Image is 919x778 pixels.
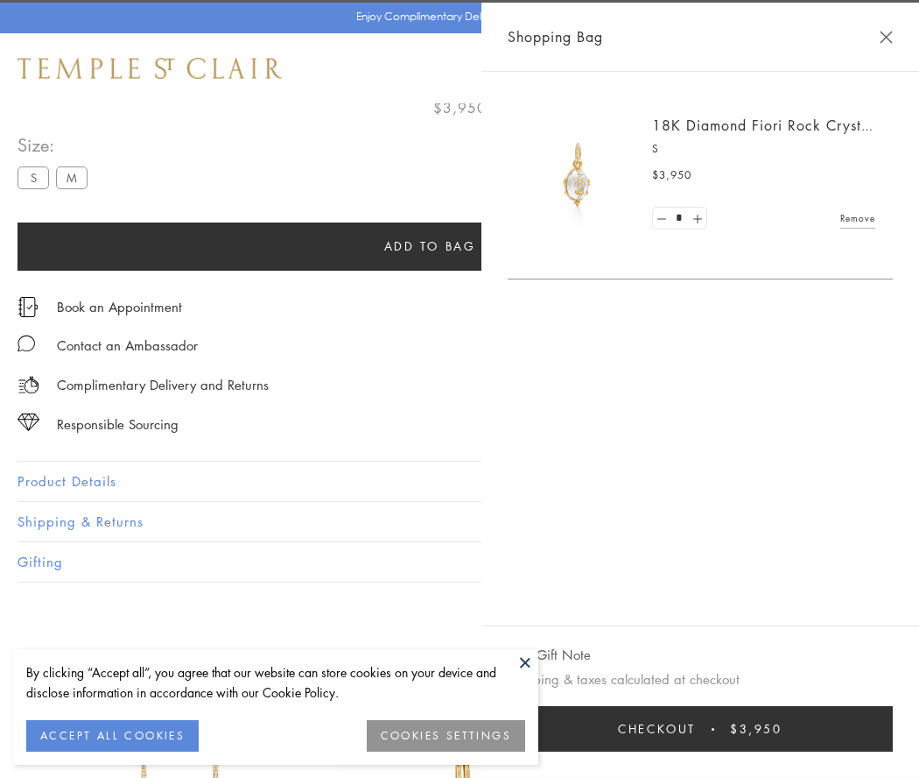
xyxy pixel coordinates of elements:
p: Complimentary Delivery and Returns [57,374,269,396]
button: Add Gift Note [508,644,591,666]
a: Set quantity to 2 [688,208,705,230]
span: $3,950 [730,719,782,739]
button: Gifting [18,542,901,582]
div: Contact an Ambassador [57,335,198,357]
p: S [652,140,875,158]
img: icon_sourcing.svg [18,414,39,431]
span: Size: [18,131,95,159]
p: Shipping & taxes calculated at checkout [508,668,893,690]
img: icon_delivery.svg [18,374,39,396]
button: ACCEPT ALL COOKIES [26,720,199,752]
a: Remove [840,209,875,228]
span: Shopping Bag [508,25,603,48]
span: Checkout [618,719,696,739]
button: Checkout $3,950 [508,706,893,752]
img: Temple St. Clair [18,58,282,79]
img: MessageIcon-01_2.svg [18,335,35,352]
label: M [56,166,88,188]
a: Set quantity to 0 [653,208,670,230]
img: icon_appointment.svg [18,297,39,317]
h3: You May Also Like [44,645,875,673]
span: $3,950 [433,96,487,119]
button: COOKIES SETTINGS [367,720,525,752]
img: P51889-E11FIORI [525,123,630,228]
label: S [18,166,49,188]
button: Product Details [18,462,901,501]
button: Close Shopping Bag [880,31,893,44]
span: $3,950 [652,166,691,184]
a: Book an Appointment [57,297,182,316]
p: Enjoy Complimentary Delivery & Returns [356,8,555,25]
div: By clicking “Accept all”, you agree that our website can store cookies on your device and disclos... [26,662,525,703]
span: Add to bag [384,237,476,256]
div: Responsible Sourcing [57,414,179,435]
button: Add to bag [18,223,842,271]
button: Shipping & Returns [18,502,901,541]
